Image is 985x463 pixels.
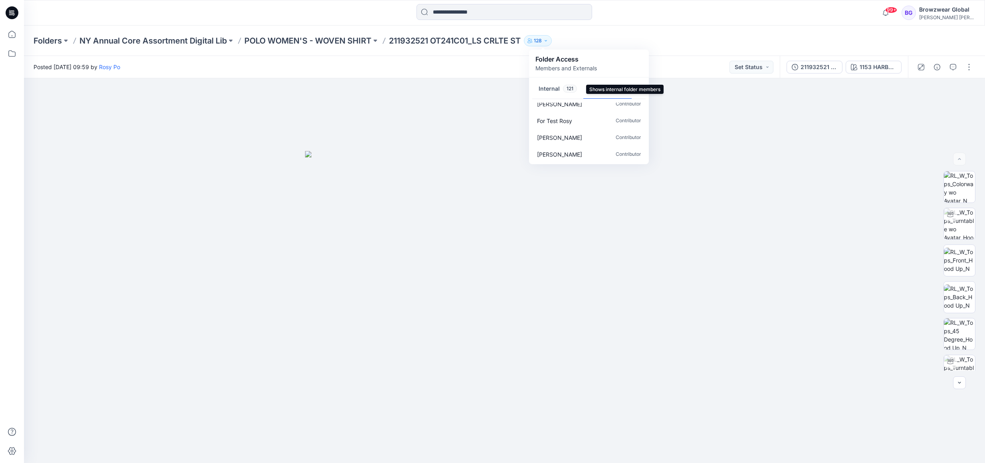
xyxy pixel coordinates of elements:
div: BG [902,6,916,20]
a: NY Annual Core Assortment Digital Lib [79,35,227,46]
p: Eddie Lim [537,133,582,142]
img: RL_W_Tops_Front_Hood Up_N [944,248,975,273]
img: RL_W_Tops_Turntable wo Avatar_Hood Up_N [944,208,975,239]
p: Contributor [616,117,641,125]
a: Rosy Po [99,64,120,70]
a: POLO WOMEN'S - WOVEN SHIRT [244,35,371,46]
span: 121 [563,85,577,93]
span: Posted [DATE] 09:59 by [34,63,120,71]
p: Ben Conway [537,100,582,108]
a: [PERSON_NAME]Contributor [531,146,647,163]
button: 128 [524,35,552,46]
a: Folders [34,35,62,46]
button: 211932521 OT241C01_LS CRLTE ST [787,61,842,74]
img: RL_W_Tops_Colorway wo Avatar_N [944,171,975,203]
img: RL_W_Tops_Turntable wo Avatar_No Hood_N [944,355,975,386]
p: 211932521 OT241C01_LS CRLTE ST [389,35,521,46]
div: 1153 HARBOR ISLAND BLUE/WHITE [860,63,896,72]
p: Contributor [616,150,641,159]
a: For Test RosyContributor [531,112,647,129]
p: 128 [534,36,542,45]
span: 99+ [885,7,897,13]
p: For Test Rosy [537,117,572,125]
a: [PERSON_NAME]Contributor [531,129,647,146]
p: Hailey Khoo [537,150,582,159]
div: [PERSON_NAME] [PERSON_NAME] [919,14,975,20]
a: [PERSON_NAME]Contributor [531,95,647,112]
img: RL_W_Tops_Back_Hood Up_N [944,284,975,310]
button: Details [931,61,943,74]
p: Contributor [616,100,641,108]
button: External [583,79,632,99]
p: Folder Access [535,54,597,64]
div: Browzwear Global [919,5,975,14]
p: Members and Externals [535,64,597,72]
span: 7 [615,85,625,93]
p: Contributor [616,133,641,142]
img: RL_W_Tops_45 Degree_Hood Up_N [944,318,975,350]
button: 1153 HARBOR ISLAND BLUE/WHITE [846,61,902,74]
div: 211932521 OT241C01_LS CRLTE ST [801,63,837,72]
button: Internal [532,79,583,99]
